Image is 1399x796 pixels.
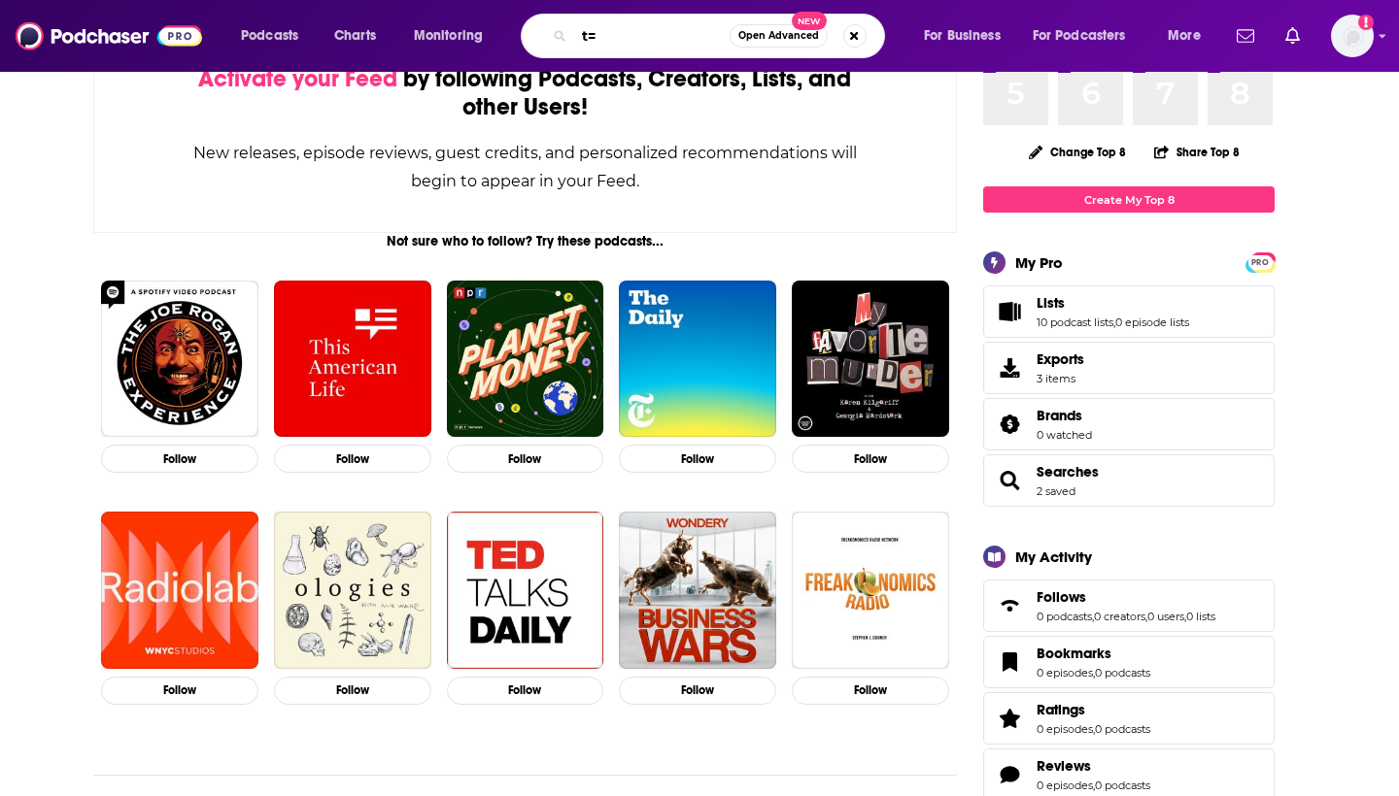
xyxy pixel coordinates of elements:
span: Exports [990,354,1029,381]
a: Show notifications dropdown [1278,19,1308,52]
a: Searches [1037,463,1099,481]
img: The Daily [619,281,776,438]
a: 0 watched [1037,428,1092,442]
a: 0 podcasts [1095,722,1150,736]
button: open menu [1154,20,1225,51]
span: Podcasts [241,22,298,50]
button: Follow [619,445,776,473]
button: Follow [792,677,949,705]
span: For Podcasters [1033,22,1126,50]
button: Follow [792,445,949,473]
button: open menu [227,20,324,51]
a: 2 saved [1037,484,1075,498]
div: My Pro [1015,253,1063,272]
a: 0 lists [1186,610,1215,623]
span: PRO [1248,255,1272,270]
a: Reviews [990,761,1029,788]
a: Ologies with Alie Ward [274,512,431,669]
img: TED Talks Daily [447,512,604,669]
input: Search podcasts, credits, & more... [574,20,730,51]
button: Follow [274,677,431,705]
a: Charts [322,20,388,51]
a: 0 podcasts [1095,666,1150,680]
button: Open AdvancedNew [730,24,828,48]
a: Ratings [1037,701,1150,718]
div: Search podcasts, credits, & more... [539,14,904,58]
span: Lists [1037,294,1065,312]
span: , [1184,610,1186,623]
span: , [1092,610,1094,623]
a: 0 episodes [1037,722,1093,736]
img: Business Wars [619,512,776,669]
button: Follow [101,445,258,473]
span: Follows [983,580,1275,632]
img: Podchaser - Follow, Share and Rate Podcasts [16,17,202,54]
a: Exports [983,342,1275,394]
a: 0 episode lists [1115,315,1189,329]
a: Lists [990,298,1029,325]
img: This American Life [274,281,431,438]
a: 0 podcasts [1037,610,1092,623]
button: open menu [400,20,508,51]
span: , [1093,779,1095,792]
button: Show profile menu [1331,15,1374,57]
img: Radiolab [101,512,258,669]
button: Follow [447,677,604,705]
a: 0 podcasts [1095,779,1150,792]
span: , [1113,315,1115,329]
span: 3 items [1037,372,1084,385]
a: PRO [1248,254,1272,269]
a: Follows [1037,588,1215,606]
img: The Joe Rogan Experience [101,281,258,438]
div: Not sure who to follow? Try these podcasts... [93,233,957,249]
a: Searches [990,467,1029,494]
span: , [1093,666,1095,680]
button: open menu [910,20,1025,51]
span: , [1093,722,1095,736]
span: Reviews [1037,757,1091,775]
img: User Profile [1331,15,1374,57]
span: Exports [1037,350,1084,368]
span: Activate your Feed [198,64,397,93]
a: 0 users [1147,610,1184,623]
span: Bookmarks [983,636,1275,688]
img: Planet Money [447,281,604,438]
span: Charts [334,22,376,50]
span: Lists [983,285,1275,338]
svg: Add a profile image [1358,15,1374,30]
span: Ratings [983,692,1275,745]
span: Monitoring [414,22,483,50]
a: Bookmarks [990,648,1029,676]
button: Follow [101,677,258,705]
button: Share Top 8 [1153,133,1241,171]
button: Change Top 8 [1017,140,1138,164]
span: , [1145,610,1147,623]
a: Show notifications dropdown [1229,19,1262,52]
a: Bookmarks [1037,645,1150,662]
span: For Business [924,22,1001,50]
span: Open Advanced [738,31,819,41]
a: 10 podcast lists [1037,315,1113,329]
span: Searches [983,454,1275,507]
a: Brands [1037,407,1092,424]
button: open menu [1020,20,1154,51]
a: Reviews [1037,757,1150,775]
img: My Favorite Murder with Karen Kilgariff and Georgia Hardstark [792,281,949,438]
a: 0 creators [1094,610,1145,623]
span: Logged in as bjonesvested [1331,15,1374,57]
a: 0 episodes [1037,666,1093,680]
a: Brands [990,411,1029,438]
a: 0 episodes [1037,779,1093,792]
button: Follow [619,677,776,705]
a: Follows [990,592,1029,619]
button: Follow [447,445,604,473]
button: Follow [274,445,431,473]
